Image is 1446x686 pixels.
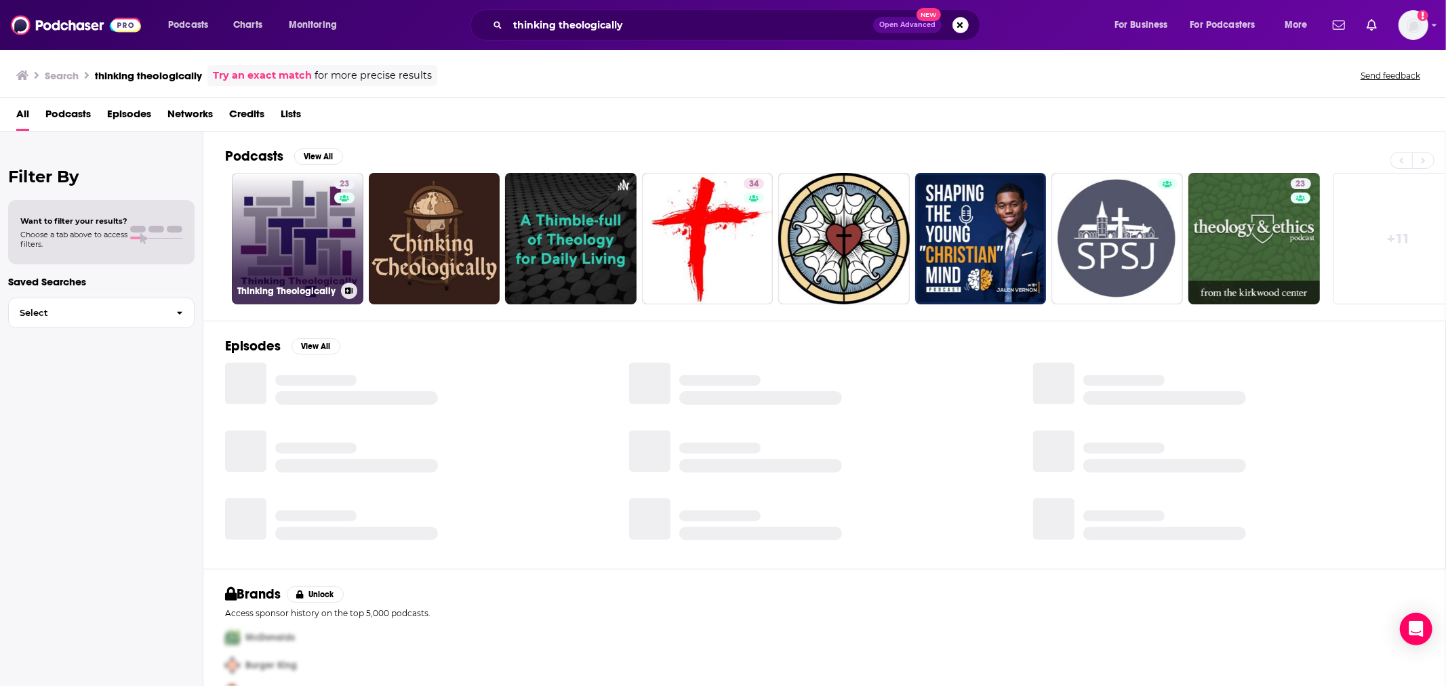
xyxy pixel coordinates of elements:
[744,178,764,189] a: 34
[1361,14,1382,37] a: Show notifications dropdown
[8,275,195,288] p: Saved Searches
[508,14,873,36] input: Search podcasts, credits, & more...
[1296,178,1306,191] span: 23
[220,624,245,651] img: First Pro Logo
[279,14,355,36] button: open menu
[483,9,993,41] div: Search podcasts, credits, & more...
[225,148,343,165] a: PodcastsView All
[16,103,29,131] a: All
[107,103,151,131] a: Episodes
[159,14,226,36] button: open menu
[281,103,301,131] a: Lists
[225,586,281,603] h2: Brands
[1327,14,1350,37] a: Show notifications dropdown
[225,148,283,165] h2: Podcasts
[224,14,270,36] a: Charts
[1400,613,1432,645] div: Open Intercom Messenger
[213,68,312,83] a: Try an exact match
[45,69,79,82] h3: Search
[225,608,1424,618] p: Access sponsor history on the top 5,000 podcasts.
[1399,10,1428,40] button: Show profile menu
[1399,10,1428,40] span: Logged in as eerdmans
[9,308,165,317] span: Select
[1105,14,1185,36] button: open menu
[1114,16,1168,35] span: For Business
[287,586,344,603] button: Unlock
[245,660,297,671] span: Burger King
[20,216,127,226] span: Want to filter your results?
[1418,10,1428,21] svg: Add a profile image
[1285,16,1308,35] span: More
[1190,16,1256,35] span: For Podcasters
[917,8,941,21] span: New
[749,178,759,191] span: 34
[315,68,432,83] span: for more precise results
[289,16,337,35] span: Monitoring
[233,16,262,35] span: Charts
[1275,14,1325,36] button: open menu
[642,173,774,304] a: 34
[294,148,343,165] button: View All
[340,178,349,191] span: 23
[237,285,336,297] h3: Thinking Theologically
[1399,10,1428,40] img: User Profile
[232,173,363,304] a: 23Thinking Theologically
[229,103,264,131] a: Credits
[11,12,141,38] img: Podchaser - Follow, Share and Rate Podcasts
[1291,178,1311,189] a: 23
[8,298,195,328] button: Select
[20,230,127,249] span: Choose a tab above to access filters.
[879,22,936,28] span: Open Advanced
[1188,173,1320,304] a: 23
[167,103,213,131] a: Networks
[292,338,340,355] button: View All
[225,338,340,355] a: EpisodesView All
[95,69,202,82] h3: thinking theologically
[8,167,195,186] h2: Filter By
[225,338,281,355] h2: Episodes
[45,103,91,131] a: Podcasts
[873,17,942,33] button: Open AdvancedNew
[245,632,295,643] span: McDonalds
[168,16,208,35] span: Podcasts
[220,651,245,679] img: Second Pro Logo
[1357,70,1424,81] button: Send feedback
[1182,14,1275,36] button: open menu
[334,178,355,189] a: 23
